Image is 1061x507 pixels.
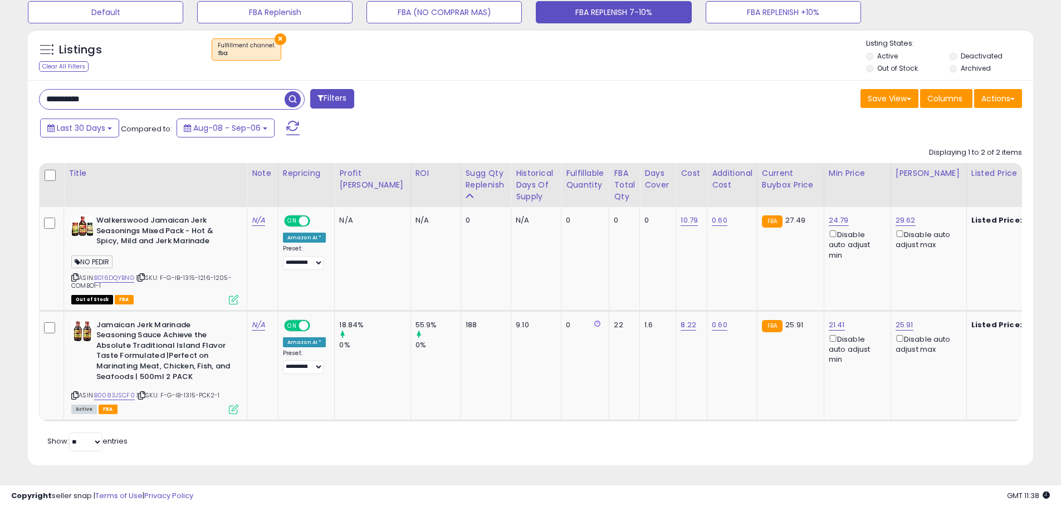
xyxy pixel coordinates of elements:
[366,1,522,23] button: FBA (NO COMPRAR MAS)
[516,168,556,203] div: Historical Days Of Supply
[339,340,410,350] div: 0%
[193,122,261,134] span: Aug-08 - Sep-06
[614,168,635,203] div: FBA Total Qty
[59,42,102,58] h5: Listings
[712,215,727,226] a: 0.60
[681,319,696,331] a: 8.22
[614,215,631,225] div: 0
[71,273,232,290] span: | SKU: F-G-IB-1315-1216-1205-COMBO1-1
[929,147,1022,158] div: Displaying 1 to 2 of 2 items
[971,319,1022,330] b: Listed Price:
[785,215,805,225] span: 27.49
[829,319,845,331] a: 21.41
[644,168,671,191] div: Days Cover
[252,168,273,179] div: Note
[197,1,353,23] button: FBA Replenish
[11,491,193,501] div: seller snap | |
[71,320,94,342] img: 51TLtj27FfL._SL40_.jpg
[285,321,299,330] span: ON
[896,228,958,250] div: Disable auto adjust max
[877,51,898,61] label: Active
[466,168,507,191] div: Sugg Qty Replenish
[99,405,118,414] span: FBA
[309,216,326,226] span: OFF
[614,320,631,330] div: 22
[896,215,916,226] a: 29.62
[829,215,849,226] a: 24.79
[566,168,604,191] div: Fulfillable Quantity
[94,391,135,400] a: B0083JSCF0
[712,168,752,191] div: Additional Cost
[566,320,600,330] div: 0
[961,63,991,73] label: Archived
[762,168,819,191] div: Current Buybox Price
[896,168,962,179] div: [PERSON_NAME]
[47,436,128,446] span: Show: entries
[283,168,330,179] div: Repricing
[115,295,134,304] span: FBA
[283,233,326,243] div: Amazon AI *
[866,38,1033,49] p: Listing States:
[860,89,918,108] button: Save View
[136,391,219,400] span: | SKU: F-G-IB-1315-PCK2-1
[516,215,552,225] div: N/A
[829,228,882,260] div: Disable auto adjust min
[536,1,691,23] button: FBA REPLENISH 7-10%
[785,319,803,330] span: 25.91
[11,490,52,501] strong: Copyright
[177,119,275,137] button: Aug-08 - Sep-06
[252,319,265,331] a: N/A
[762,320,783,332] small: FBA
[706,1,861,23] button: FBA REPLENISH +10%
[71,320,238,413] div: ASIN:
[39,61,89,72] div: Clear All Filters
[96,215,232,249] b: Walkerswood Jamaican Jerk Seasonings Mixed Pack - Hot & Spicy, Mild and Jerk Marinade
[283,245,326,270] div: Preset:
[762,215,783,228] small: FBA
[896,333,958,355] div: Disable auto adjust max
[71,215,94,238] img: 51DGo5sQ5uL._SL40_.jpg
[712,319,727,331] a: 0.60
[283,350,326,375] div: Preset:
[218,50,275,57] div: fba
[415,168,456,179] div: ROI
[69,168,242,179] div: Title
[339,168,405,191] div: Profit [PERSON_NAME]
[94,273,134,283] a: B016DQYBNG
[310,89,354,109] button: Filters
[415,340,461,350] div: 0%
[971,215,1022,225] b: Listed Price:
[252,215,265,226] a: N/A
[71,295,113,304] span: All listings that are currently out of stock and unavailable for purchase on Amazon
[309,321,326,330] span: OFF
[644,320,667,330] div: 1.6
[681,215,698,226] a: 10.79
[466,215,503,225] div: 0
[96,320,232,385] b: Jamaican Jerk Marinade Seasoning Sauce Achieve the Absolute Traditional Island Flavor Taste Formu...
[415,215,452,225] div: N/A
[644,215,667,225] div: 0
[927,93,962,104] span: Columns
[681,168,702,179] div: Cost
[28,1,183,23] button: Default
[466,320,503,330] div: 188
[71,215,238,303] div: ASIN:
[57,122,105,134] span: Last 30 Days
[40,119,119,137] button: Last 30 Days
[218,41,275,58] span: Fulfillment channel :
[275,33,286,45] button: ×
[566,215,600,225] div: 0
[71,405,97,414] span: All listings currently available for purchase on Amazon
[285,216,299,226] span: ON
[896,319,913,331] a: 25.91
[461,163,511,207] th: Please note that this number is a calculation based on your required days of coverage and your ve...
[961,51,1003,61] label: Deactivated
[974,89,1022,108] button: Actions
[95,490,143,501] a: Terms of Use
[920,89,972,108] button: Columns
[829,168,886,179] div: Min Price
[339,215,402,225] div: N/A
[144,490,193,501] a: Privacy Policy
[516,320,552,330] div: 9.10
[829,333,882,365] div: Disable auto adjust min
